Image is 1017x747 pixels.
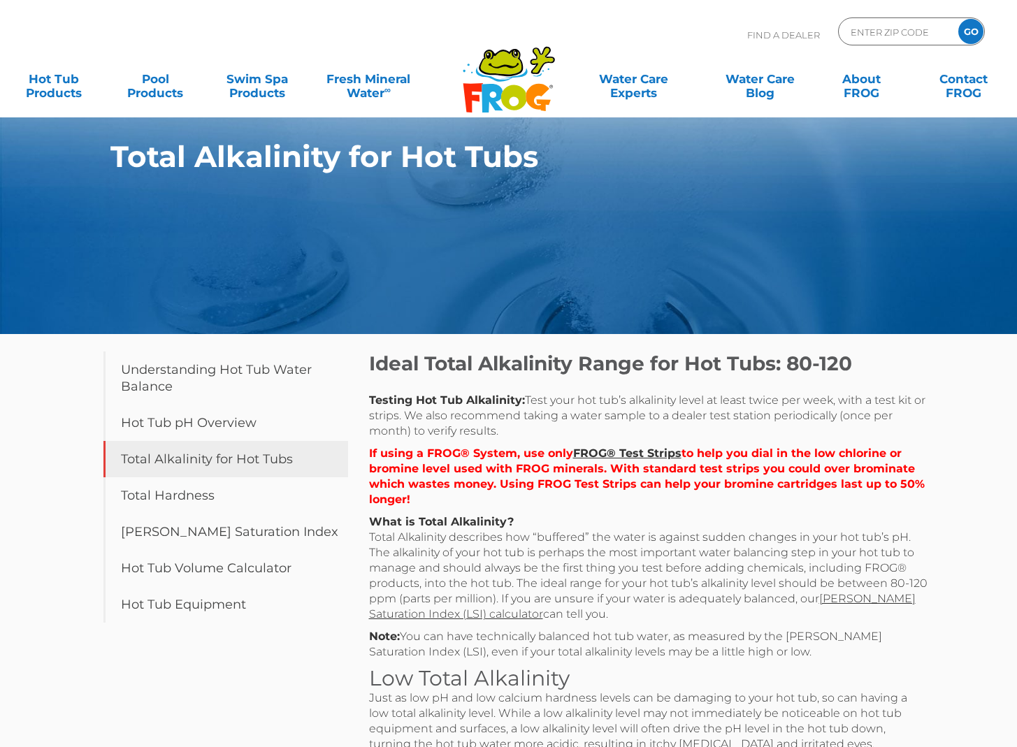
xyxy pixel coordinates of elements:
a: Hot Tub Equipment [103,586,348,623]
a: AboutFROG [822,65,901,93]
p: Test your hot tub’s alkalinity level at least twice per week, with a test kit or strips. We also ... [369,393,928,439]
a: Hot Tub Volume Calculator [103,550,348,586]
a: Water CareBlog [721,65,800,93]
strong: What is Total Alkalinity? [369,515,514,528]
input: GO [958,19,983,44]
a: Total Alkalinity for Hot Tubs [103,441,348,477]
a: FROG® Test Strips [573,447,681,460]
p: Total Alkalinity describes how “buffered” the water is against sudden changes in your hot tub’s p... [369,514,928,622]
a: Understanding Hot Tub Water Balance [103,351,348,405]
a: Hot TubProducts [14,65,93,93]
a: ContactFROG [924,65,1003,93]
strong: Testing Hot Tub Alkalinity: [369,393,525,407]
h1: Total Alkalinity for Hot Tubs [110,140,844,173]
a: [PERSON_NAME] Saturation Index [103,514,348,550]
strong: Note: [369,630,400,643]
a: Water CareExperts [569,65,698,93]
a: Swim SpaProducts [217,65,296,93]
img: Frog Products Logo [455,28,563,113]
p: Find A Dealer [747,17,820,52]
sup: ∞ [384,85,391,95]
p: You can have technically balanced hot tub water, as measured by the [PERSON_NAME] Saturation Inde... [369,629,928,660]
a: Hot Tub pH Overview [103,405,348,441]
h3: Low Total Alkalinity [369,667,928,690]
a: Total Hardness [103,477,348,514]
h2: Ideal Total Alkalinity Range for Hot Tubs: 80-120 [369,351,928,375]
a: Fresh MineralWater∞ [319,65,419,93]
strong: If using a FROG® System, use only to help you dial in the low chlorine or bromine level used with... [369,447,925,506]
a: PoolProducts [116,65,195,93]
